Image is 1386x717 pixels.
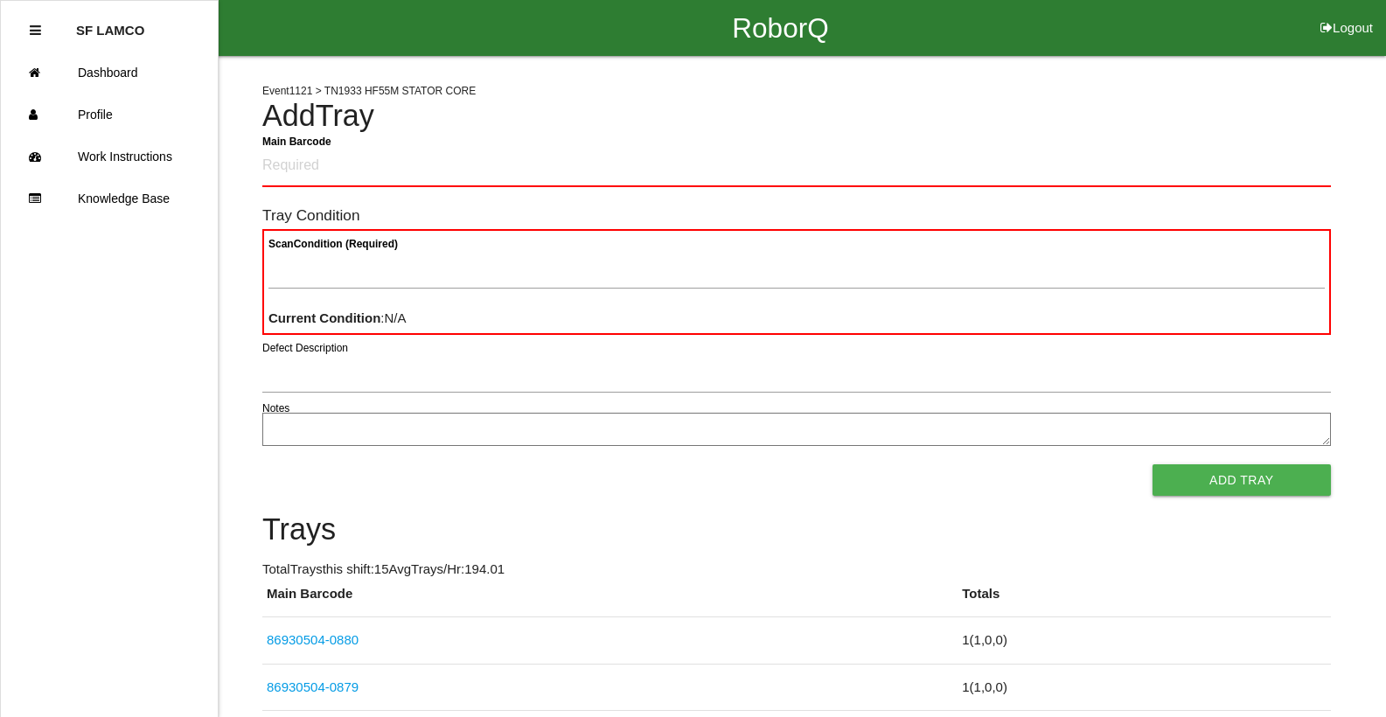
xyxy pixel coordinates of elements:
[268,238,398,250] b: Scan Condition (Required)
[267,679,359,694] a: 86930504-0879
[1,178,218,219] a: Knowledge Base
[262,513,1331,546] h4: Trays
[268,310,380,325] b: Current Condition
[262,584,958,617] th: Main Barcode
[1,136,218,178] a: Work Instructions
[958,664,1330,711] td: 1 ( 1 , 0 , 0 )
[262,85,476,97] span: Event 1121 > TN1933 HF55M STATOR CORE
[1,94,218,136] a: Profile
[262,560,1331,580] p: Total Trays this shift: 15 Avg Trays /Hr: 194.01
[262,100,1331,133] h4: Add Tray
[268,310,407,325] span: : N/A
[958,584,1330,617] th: Totals
[262,400,289,416] label: Notes
[1153,464,1331,496] button: Add Tray
[262,340,348,356] label: Defect Description
[30,10,41,52] div: Close
[262,207,1331,224] h6: Tray Condition
[1,52,218,94] a: Dashboard
[262,146,1331,187] input: Required
[76,10,144,38] p: SF LAMCO
[262,135,331,147] b: Main Barcode
[958,617,1330,665] td: 1 ( 1 , 0 , 0 )
[267,632,359,647] a: 86930504-0880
